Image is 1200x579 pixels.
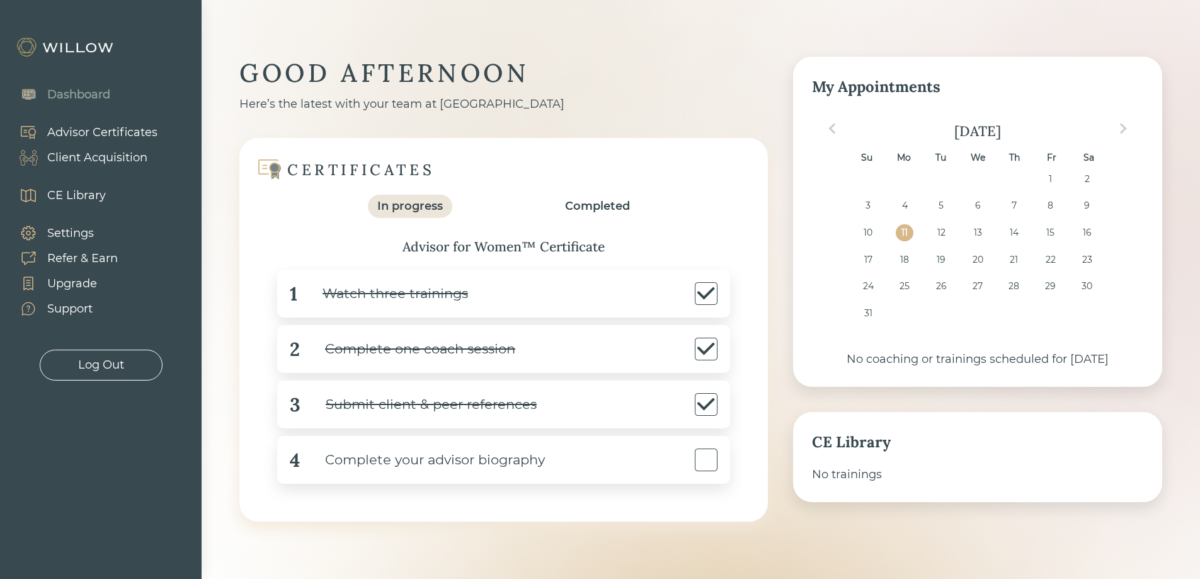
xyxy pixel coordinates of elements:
[1078,278,1095,295] div: Choose Saturday, August 30th, 2025
[860,278,877,295] div: Choose Sunday, August 24th, 2025
[860,197,877,214] div: Choose Sunday, August 3rd, 2025
[297,280,468,308] div: Watch three trainings
[1113,118,1133,139] button: Next Month
[1078,171,1095,188] div: Choose Saturday, August 2nd, 2025
[1080,149,1097,166] div: Sa
[860,305,877,322] div: Choose Sunday, August 31st, 2025
[896,224,913,241] div: Choose Monday, August 11th, 2025
[300,335,515,364] div: Complete one coach session
[812,351,1143,368] div: No coaching or trainings scheduled for [DATE]
[290,446,300,474] div: 4
[565,198,630,215] div: Completed
[6,221,118,246] a: Settings
[290,391,300,419] div: 3
[239,96,768,113] div: Here’s the latest with your team at [GEOGRAPHIC_DATA]
[932,197,949,214] div: Choose Tuesday, August 5th, 2025
[47,275,97,292] div: Upgrade
[1042,171,1059,188] div: Choose Friday, August 1st, 2025
[860,251,877,268] div: Choose Sunday, August 17th, 2025
[6,246,118,271] a: Refer & Earn
[812,466,1143,483] div: No trainings
[812,431,1143,454] div: CE Library
[969,278,986,295] div: Choose Wednesday, August 27th, 2025
[1078,224,1095,241] div: Choose Saturday, August 16th, 2025
[265,237,743,257] div: Advisor for Women™ Certificate
[812,122,1143,140] div: [DATE]
[1042,197,1059,214] div: Choose Friday, August 8th, 2025
[16,37,117,57] img: Willow
[239,57,768,89] div: GOOD AFTERNOON
[1005,251,1022,268] div: Choose Thursday, August 21st, 2025
[1042,278,1059,295] div: Choose Friday, August 29th, 2025
[6,145,157,170] a: Client Acquisition
[47,149,147,166] div: Client Acquisition
[1042,224,1059,241] div: Choose Friday, August 15th, 2025
[816,171,1139,332] div: month 2025-08
[932,251,949,268] div: Choose Tuesday, August 19th, 2025
[6,183,106,208] a: CE Library
[47,301,93,318] div: Support
[860,224,877,241] div: Choose Sunday, August 10th, 2025
[47,250,118,267] div: Refer & Earn
[1078,197,1095,214] div: Choose Saturday, August 9th, 2025
[932,224,949,241] div: Choose Tuesday, August 12th, 2025
[1006,149,1023,166] div: Th
[1005,197,1022,214] div: Choose Thursday, August 7th, 2025
[1042,251,1059,268] div: Choose Friday, August 22nd, 2025
[969,197,986,214] div: Choose Wednesday, August 6th, 2025
[290,280,297,308] div: 1
[858,149,875,166] div: Su
[969,224,986,241] div: Choose Wednesday, August 13th, 2025
[896,251,913,268] div: Choose Monday, August 18th, 2025
[47,187,106,204] div: CE Library
[1078,251,1095,268] div: Choose Saturday, August 23rd, 2025
[6,271,118,296] a: Upgrade
[932,278,949,295] div: Choose Tuesday, August 26th, 2025
[1005,224,1022,241] div: Choose Thursday, August 14th, 2025
[47,86,110,103] div: Dashboard
[47,124,157,141] div: Advisor Certificates
[1043,149,1060,166] div: Fr
[290,335,300,364] div: 2
[896,197,913,214] div: Choose Monday, August 4th, 2025
[47,225,94,242] div: Settings
[377,198,443,215] div: In progress
[287,160,435,180] div: CERTIFICATES
[300,446,545,474] div: Complete your advisor biography
[1005,278,1022,295] div: Choose Thursday, August 28th, 2025
[812,76,1143,98] div: My Appointments
[6,82,110,107] a: Dashboard
[822,118,842,139] button: Previous Month
[6,120,157,145] a: Advisor Certificates
[78,357,124,374] div: Log Out
[969,149,986,166] div: We
[969,251,986,268] div: Choose Wednesday, August 20th, 2025
[896,278,913,295] div: Choose Monday, August 25th, 2025
[300,391,537,419] div: Submit client & peer references
[895,149,912,166] div: Mo
[932,149,949,166] div: Tu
